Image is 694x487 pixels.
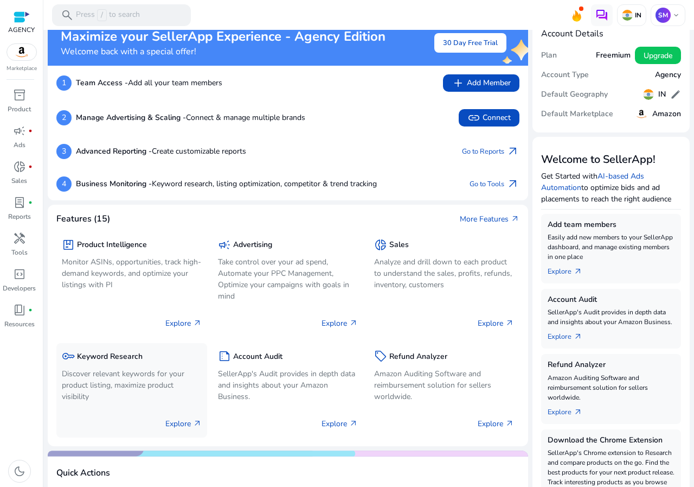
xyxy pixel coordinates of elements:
[506,145,519,158] span: arrow_outward
[505,419,514,428] span: arrow_outward
[541,51,557,60] h5: Plan
[13,160,26,173] span: donut_small
[7,65,37,73] p: Marketplace
[11,248,28,257] p: Tools
[548,220,674,230] h5: Add team members
[3,283,36,293] p: Developers
[478,418,514,429] p: Explore
[11,176,27,186] p: Sales
[56,468,110,478] h4: Quick Actions
[374,238,387,251] span: donut_small
[8,104,31,114] p: Product
[97,9,107,21] span: /
[56,75,72,91] p: 1
[61,47,385,57] h4: Welcome back with a special offer!
[452,77,511,90] span: Add Member
[13,88,26,102] span: inventory_2
[322,418,358,429] p: Explore
[76,112,186,123] b: Manage Advertising & Scaling -
[4,319,35,329] p: Resources
[349,319,358,327] span: arrow_outward
[460,213,519,225] a: More Featuresarrow_outward
[548,307,674,327] p: SellerApp's Audit provides in depth data and insights about your Amazon Business.
[56,214,110,224] h4: Features (15)
[322,318,358,329] p: Explore
[635,47,681,64] button: Upgrade
[506,178,519,191] span: arrow_outward
[193,419,202,428] span: arrow_outward
[8,25,35,35] p: AGENCY
[541,29,681,39] h4: Account Details
[193,319,202,327] span: arrow_outward
[548,402,591,418] a: Explorearrow_outward
[511,214,519,223] span: arrow_outward
[574,408,582,416] span: arrow_outward
[505,319,514,327] span: arrow_outward
[28,129,33,133] span: fiber_manual_record
[13,465,26,478] span: dark_mode
[622,10,633,21] img: in.svg
[574,332,582,341] span: arrow_outward
[462,144,519,159] a: Go to Reportsarrow_outward
[28,165,33,169] span: fiber_manual_record
[452,77,465,90] span: add
[7,44,36,60] img: amazon.svg
[165,418,202,429] p: Explore
[635,107,648,121] img: amazon.svg
[548,232,674,262] p: Easily add new members to your SellerApp dashboard, and manage existing members in one place
[633,11,641,20] p: IN
[13,303,26,317] span: book_4
[76,77,222,88] p: Add all your team members
[349,419,358,428] span: arrow_outward
[467,111,511,124] span: Connect
[658,90,666,99] h5: IN
[670,89,681,100] span: edit
[574,267,582,276] span: arrow_outward
[28,308,33,312] span: fiber_manual_record
[13,124,26,137] span: campaign
[478,318,514,329] p: Explore
[218,238,231,251] span: campaign
[596,51,631,60] h5: Freemium
[541,90,608,99] h5: Default Geography
[14,140,25,150] p: Ads
[218,256,358,302] p: Take control over your ad spend, Automate your PPC Management, Optimize your campaigns with goals...
[13,196,26,209] span: lab_profile
[233,241,272,250] h5: Advertising
[62,368,202,402] p: Discover relevant keywords for your product listing, maximize product visibility
[656,8,671,23] p: SM
[548,436,674,445] h5: Download the Chrome Extension
[76,179,152,189] b: Business Monitoring -
[165,318,202,329] p: Explore
[61,9,74,22] span: search
[470,176,519,192] a: Go to Toolsarrow_outward
[541,71,589,80] h5: Account Type
[77,352,143,362] h5: Keyword Research
[655,71,681,80] h5: Agency
[548,262,591,277] a: Explorearrow_outward
[548,295,674,305] h5: Account Audit
[13,268,26,281] span: code_blocks
[467,111,480,124] span: link
[218,368,358,402] p: SellerApp's Audit provides in depth data and insights about your Amazon Business.
[76,78,128,88] b: Team Access -
[389,352,447,362] h5: Refund Analyzer
[374,368,514,402] p: Amazon Auditing Software and reimbursement solution for sellers worldwide.
[8,212,31,222] p: Reports
[644,50,672,61] span: Upgrade
[56,110,72,125] p: 2
[62,238,75,251] span: package
[459,109,519,127] button: linkConnect
[443,74,519,92] button: addAdd Member
[434,33,506,53] a: 30 Day Free Trial
[548,360,674,370] h5: Refund Analyzer
[233,352,282,362] h5: Account Audit
[56,144,72,159] p: 3
[548,373,674,402] p: Amazon Auditing Software and reimbursement solution for sellers worldwide.
[548,327,591,342] a: Explorearrow_outward
[672,11,680,20] span: keyboard_arrow_down
[62,256,202,290] p: Monitor ASINs, opportunities, track high-demand keywords, and optimize your listings with PI
[77,241,147,250] h5: Product Intelligence
[56,176,72,192] p: 4
[541,153,681,166] h3: Welcome to SellerApp!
